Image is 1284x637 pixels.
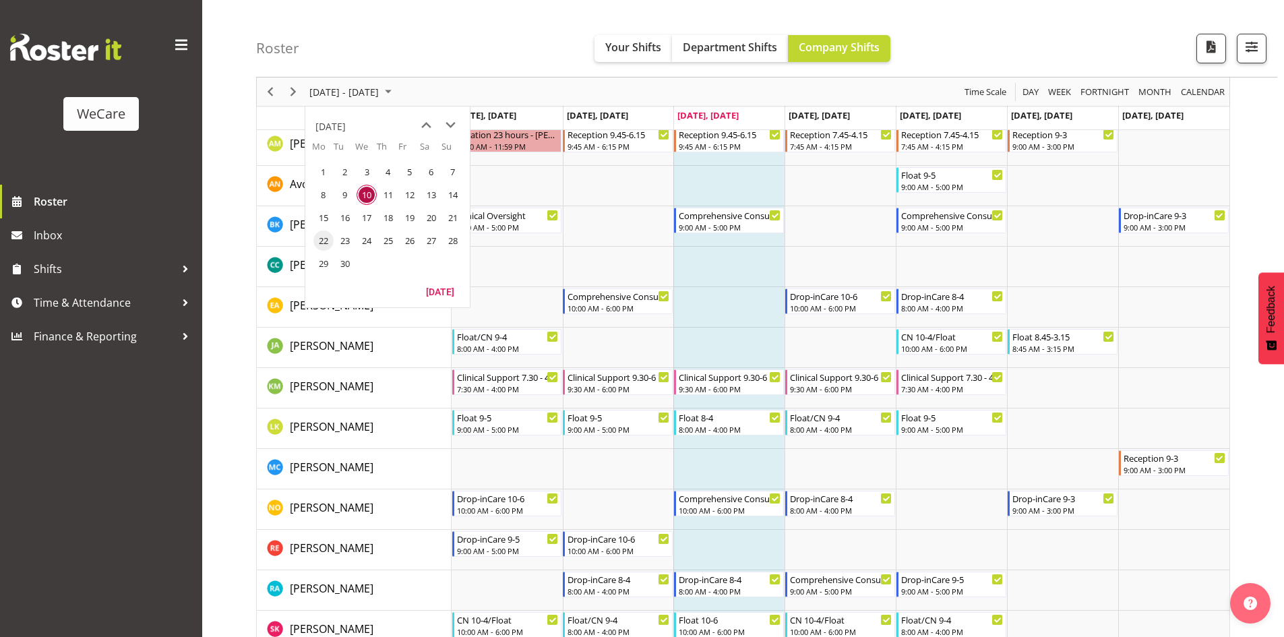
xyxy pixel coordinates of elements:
img: Rosterit website logo [10,34,121,61]
div: CN 10-4/Float [457,613,559,626]
button: Timeline Week [1046,84,1074,100]
div: Float 8-4 [679,411,781,424]
div: Liandy Kritzinger"s event - Float 9-5 Begin From Tuesday, September 9, 2025 at 9:00:00 AM GMT+12:... [563,410,673,435]
div: Comprehensive Consult 10-6 [568,289,669,303]
div: Mary Childs"s event - Reception 9-3 Begin From Sunday, September 14, 2025 at 9:00:00 AM GMT+12:00... [1119,450,1229,476]
span: Monday, September 22, 2025 [313,231,334,251]
div: Kishendri Moodley"s event - Clinical Support 7.30 - 4 Begin From Monday, September 8, 2025 at 7:3... [452,369,562,395]
div: WeCare [77,104,125,124]
th: Th [377,140,398,160]
a: [PERSON_NAME] [290,297,373,313]
button: September 08 - 14, 2025 [307,84,398,100]
div: Duration 23 hours - [PERSON_NAME] [456,127,559,141]
span: [DATE] - [DATE] [308,84,380,100]
div: Antonia Mao"s event - Reception 9.45-6.15 Begin From Tuesday, September 9, 2025 at 9:45:00 AM GMT... [563,127,673,152]
span: Friday, September 19, 2025 [400,208,420,228]
button: Feedback - Show survey [1258,272,1284,364]
div: 10:00 AM - 6:00 PM [457,505,559,516]
span: Tuesday, September 2, 2025 [335,162,355,182]
div: Clinical Support 7.30 - 4 [901,370,1003,384]
span: [PERSON_NAME] [290,338,373,353]
div: Float 9-5 [901,168,1003,181]
span: Time Scale [963,84,1008,100]
div: Antonia Mao"s event - Reception 9-3 Begin From Saturday, September 13, 2025 at 9:00:00 AM GMT+12:... [1008,127,1118,152]
a: [PERSON_NAME] [290,540,373,556]
span: [PERSON_NAME] [290,257,373,272]
div: 10:00 AM - 6:00 PM [679,505,781,516]
th: Fr [398,140,420,160]
td: Avolyne Ndebele resource [257,166,452,206]
div: 10:00 AM - 6:00 PM [679,626,781,637]
div: 9:00 AM - 5:00 PM [457,545,559,556]
button: Next [284,84,303,100]
button: Timeline Day [1020,84,1041,100]
h4: Roster [256,40,299,56]
span: [DATE], [DATE] [567,109,628,121]
span: Roster [34,191,195,212]
div: Float 8.45-3.15 [1012,330,1114,343]
span: Monday, September 29, 2025 [313,253,334,274]
div: 7:30 AM - 4:00 PM [457,384,559,394]
span: Month [1137,84,1173,100]
div: Reception 9-3 [1124,451,1225,464]
div: Ena Advincula"s event - Drop-inCare 8-4 Begin From Friday, September 12, 2025 at 8:00:00 AM GMT+1... [896,289,1006,314]
div: 9:00 AM - 5:00 PM [901,424,1003,435]
div: Brian Ko"s event - Clinical Oversight Begin From Monday, September 8, 2025 at 9:00:00 AM GMT+12:0... [452,208,562,233]
a: [PERSON_NAME] [290,580,373,597]
button: Previous [262,84,280,100]
div: 7:30 AM - 4:00 PM [901,384,1003,394]
td: Wednesday, September 10, 2025 [355,183,377,206]
span: [DATE], [DATE] [677,109,739,121]
td: Charlotte Courtney resource [257,247,452,287]
div: Clinical Oversight [457,208,559,222]
div: 9:45 AM - 6:15 PM [568,141,669,152]
div: Float/CN 9-4 [790,411,892,424]
span: [PERSON_NAME] [290,217,373,232]
div: Ena Advincula"s event - Comprehensive Consult 10-6 Begin From Tuesday, September 9, 2025 at 10:00... [563,289,673,314]
div: Drop-inCare 10-6 [568,532,669,545]
span: Wednesday, September 10, 2025 [357,185,377,205]
div: 9:30 AM - 6:00 PM [568,384,669,394]
div: 9:00 AM - 3:00 PM [1012,505,1114,516]
div: Kishendri Moodley"s event - Clinical Support 9.30-6 Begin From Tuesday, September 9, 2025 at 9:30... [563,369,673,395]
span: [PERSON_NAME] [290,500,373,515]
span: Friday, September 26, 2025 [400,231,420,251]
span: Sunday, September 7, 2025 [443,162,463,182]
span: Thursday, September 18, 2025 [378,208,398,228]
div: Reception 9.45-6.15 [679,127,781,141]
div: Natasha Ottley"s event - Drop-inCare 8-4 Begin From Thursday, September 11, 2025 at 8:00:00 AM GM... [785,491,895,516]
div: Float 10-6 [679,613,781,626]
div: 9:00 AM - 5:00 PM [901,586,1003,597]
div: Drop-inCare 9-5 [457,532,559,545]
td: Brian Ko resource [257,206,452,247]
button: Your Shifts [594,35,672,62]
span: Your Shifts [605,40,661,55]
div: Next [282,78,305,106]
span: [PERSON_NAME] [290,541,373,555]
div: 8:00 AM - 4:00 PM [568,586,669,597]
span: Day [1021,84,1040,100]
span: Tuesday, September 16, 2025 [335,208,355,228]
span: [PERSON_NAME] [290,460,373,475]
button: Today [417,282,463,301]
span: Saturday, September 13, 2025 [421,185,441,205]
th: Sa [420,140,441,160]
span: Friday, September 5, 2025 [400,162,420,182]
div: Drop-inCare 9-3 [1124,208,1225,222]
div: 8:00 AM - 4:00 PM [679,424,781,435]
td: Rachel Els resource [257,530,452,570]
div: 9:00 AM - 3:00 PM [1124,222,1225,233]
span: Sunday, September 28, 2025 [443,231,463,251]
div: Jane Arps"s event - Float 8.45-3.15 Begin From Saturday, September 13, 2025 at 8:45:00 AM GMT+12:... [1008,329,1118,355]
a: [PERSON_NAME] [290,378,373,394]
div: Rachna Anderson"s event - Drop-inCare 9-5 Begin From Friday, September 12, 2025 at 9:00:00 AM GMT... [896,572,1006,597]
div: 9:00 AM - 5:00 PM [568,424,669,435]
div: Natasha Ottley"s event - Drop-inCare 9-3 Begin From Saturday, September 13, 2025 at 9:00:00 AM GM... [1008,491,1118,516]
div: Kishendri Moodley"s event - Clinical Support 7.30 - 4 Begin From Friday, September 12, 2025 at 7:... [896,369,1006,395]
div: Float/CN 9-4 [457,330,559,343]
div: 9:00 AM - 3:00 PM [1124,464,1225,475]
div: Antonia Mao"s event - Reception 9.45-6.15 Begin From Wednesday, September 10, 2025 at 9:45:00 AM ... [674,127,784,152]
a: [PERSON_NAME] [290,216,373,233]
td: Rachna Anderson resource [257,570,452,611]
div: 8:00 AM - 4:00 PM [457,343,559,354]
